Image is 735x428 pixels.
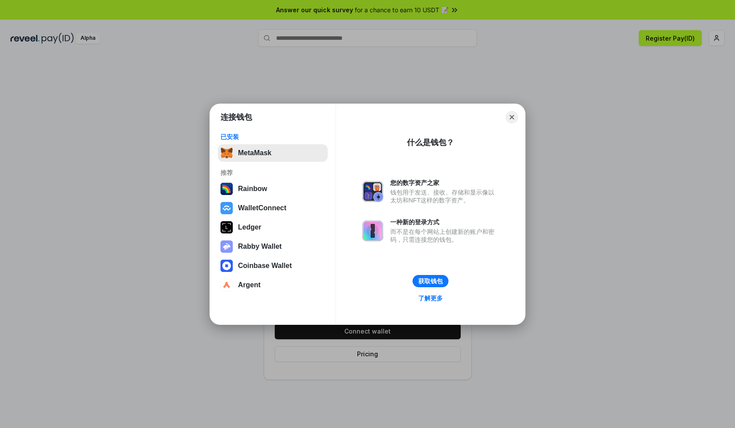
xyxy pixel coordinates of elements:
[390,218,499,226] div: 一种新的登录方式
[218,238,328,255] button: Rabby Wallet
[220,279,233,291] img: svg+xml,%3Csvg%20width%3D%2228%22%20height%3D%2228%22%20viewBox%3D%220%200%2028%2028%22%20fill%3D...
[238,149,271,157] div: MetaMask
[218,144,328,162] button: MetaMask
[238,204,287,212] div: WalletConnect
[390,179,499,187] div: 您的数字资产之家
[362,220,383,241] img: svg+xml,%3Csvg%20xmlns%3D%22http%3A%2F%2Fwww.w3.org%2F2000%2Fsvg%22%20fill%3D%22none%22%20viewBox...
[220,221,233,233] img: svg+xml,%3Csvg%20xmlns%3D%22http%3A%2F%2Fwww.w3.org%2F2000%2Fsvg%22%20width%3D%2228%22%20height%3...
[362,181,383,202] img: svg+xml,%3Csvg%20xmlns%3D%22http%3A%2F%2Fwww.w3.org%2F2000%2Fsvg%22%20fill%3D%22none%22%20viewBox...
[220,133,325,141] div: 已安装
[390,228,499,244] div: 而不是在每个网站上创建新的账户和密码，只需连接您的钱包。
[506,111,518,123] button: Close
[238,243,282,251] div: Rabby Wallet
[218,276,328,294] button: Argent
[413,292,448,304] a: 了解更多
[220,112,252,122] h1: 连接钱包
[220,260,233,272] img: svg+xml,%3Csvg%20width%3D%2228%22%20height%3D%2228%22%20viewBox%3D%220%200%2028%2028%22%20fill%3D...
[238,262,292,270] div: Coinbase Wallet
[238,281,261,289] div: Argent
[418,294,443,302] div: 了解更多
[238,223,261,231] div: Ledger
[407,137,454,148] div: 什么是钱包？
[220,202,233,214] img: svg+xml,%3Csvg%20width%3D%2228%22%20height%3D%2228%22%20viewBox%3D%220%200%2028%2028%22%20fill%3D...
[218,219,328,236] button: Ledger
[218,199,328,217] button: WalletConnect
[218,180,328,198] button: Rainbow
[220,240,233,253] img: svg+xml,%3Csvg%20xmlns%3D%22http%3A%2F%2Fwww.w3.org%2F2000%2Fsvg%22%20fill%3D%22none%22%20viewBox...
[413,275,448,287] button: 获取钱包
[220,147,233,159] img: svg+xml,%3Csvg%20fill%3D%22none%22%20height%3D%2233%22%20viewBox%3D%220%200%2035%2033%22%20width%...
[238,185,267,193] div: Rainbow
[390,188,499,204] div: 钱包用于发送、接收、存储和显示像以太坊和NFT这样的数字资产。
[220,169,325,177] div: 推荐
[220,183,233,195] img: svg+xml,%3Csvg%20width%3D%22120%22%20height%3D%22120%22%20viewBox%3D%220%200%20120%20120%22%20fil...
[418,277,443,285] div: 获取钱包
[218,257,328,275] button: Coinbase Wallet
